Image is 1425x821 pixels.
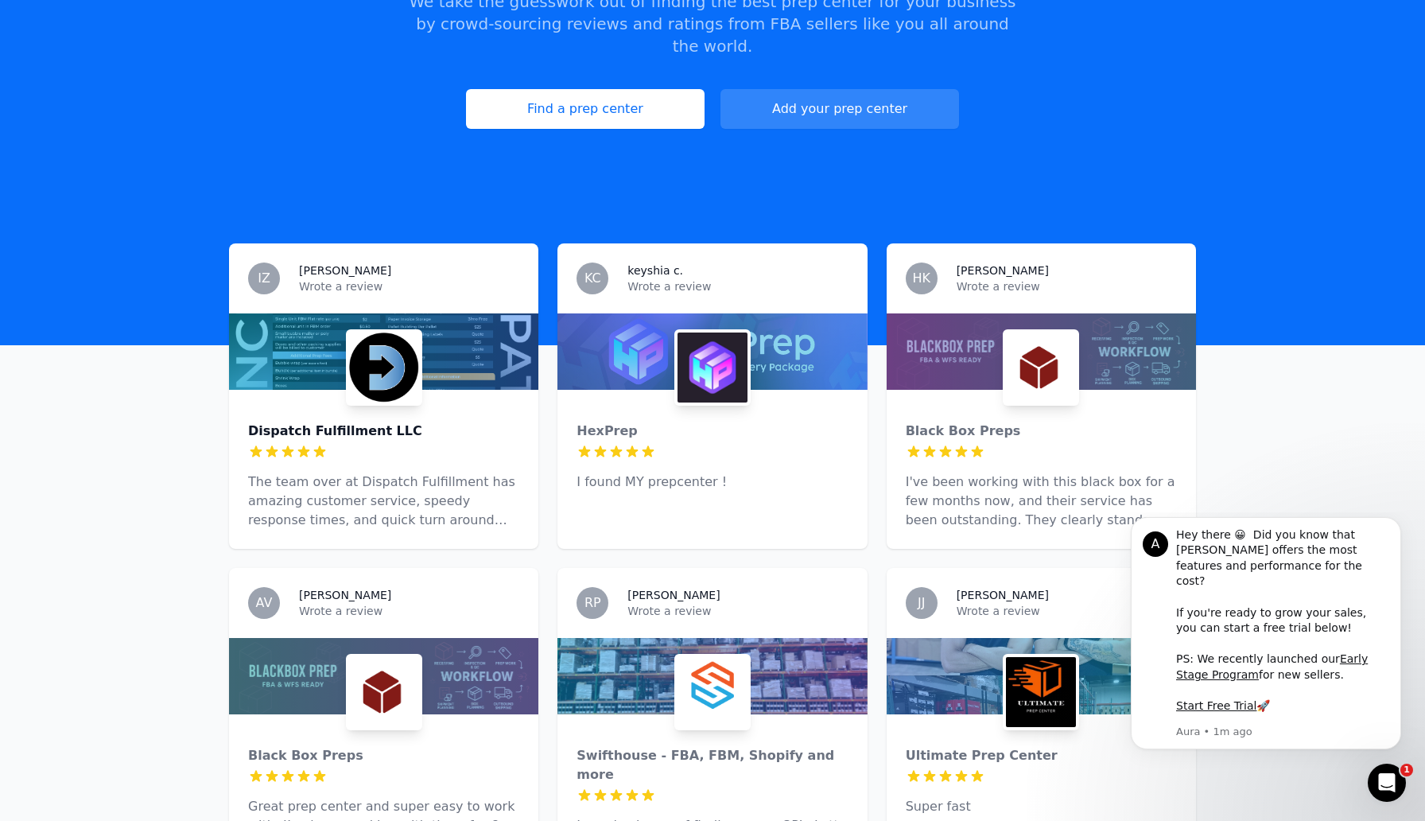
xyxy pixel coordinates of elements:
p: Wrote a review [627,603,848,619]
span: JJ [918,597,925,609]
p: Wrote a review [299,603,519,619]
p: Wrote a review [957,278,1177,294]
a: Add your prep center [720,89,959,129]
span: KC [584,272,601,285]
p: Wrote a review [299,278,519,294]
div: Black Box Preps [906,422,1177,441]
iframe: Intercom live chat [1368,764,1406,802]
div: Ultimate Prep Center [906,746,1177,765]
p: The team over at Dispatch Fulfillment has amazing customer service, speedy response times, and qu... [248,473,519,530]
p: Wrote a review [957,603,1177,619]
h3: [PERSON_NAME] [957,263,1049,278]
div: Black Box Preps [248,746,519,765]
span: AV [256,597,273,609]
img: Black Box Preps [349,657,419,727]
h3: [PERSON_NAME] [627,587,720,603]
a: Find a prep center [466,89,705,129]
a: IZ[PERSON_NAME]Wrote a reviewDispatch Fulfillment LLCDispatch Fulfillment LLCThe team over at Dis... [229,243,538,549]
iframe: Intercom notifications message [1107,512,1425,810]
div: Dispatch Fulfillment LLC [248,422,519,441]
span: HK [912,272,930,285]
a: KCkeyshia c.Wrote a reviewHexPrepHexPrepI found MY prepcenter ! [557,243,867,549]
h3: keyshia c. [627,263,683,278]
h3: [PERSON_NAME] [957,587,1049,603]
p: Wrote a review [627,278,848,294]
div: HexPrep [577,422,848,441]
span: 1 [1400,764,1413,776]
span: RP [584,597,601,609]
img: Ultimate Prep Center [1006,657,1076,727]
h3: [PERSON_NAME] [299,587,391,603]
p: I've been working with this black box for a few months now, and their service has been outstandin... [906,473,1177,530]
img: Dispatch Fulfillment LLC [349,333,419,403]
img: HexPrep [678,333,747,403]
p: Super fast [906,797,1177,816]
img: Black Box Preps [1006,333,1076,403]
a: HK[PERSON_NAME]Wrote a reviewBlack Box PrepsBlack Box PrepsI've been working with this black box ... [887,243,1196,549]
img: Swifthouse - FBA, FBM, Shopify and more [678,657,747,727]
h3: [PERSON_NAME] [299,263,391,278]
div: Swifthouse - FBA, FBM, Shopify and more [577,746,848,784]
p: I found MY prepcenter ! [577,473,848,492]
span: IZ [258,272,270,285]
